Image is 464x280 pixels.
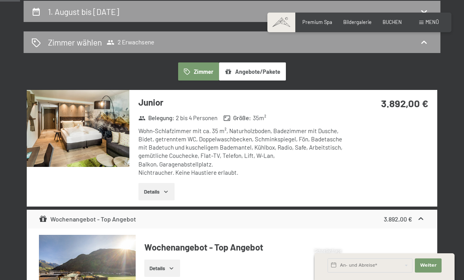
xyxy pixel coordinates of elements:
[138,114,174,122] strong: Belegung :
[223,114,251,122] strong: Größe :
[219,62,286,81] button: Angebote/Pakete
[48,7,119,16] h2: 1. August bis [DATE]
[315,249,342,253] span: Schnellanfrage
[178,62,219,81] button: Zimmer
[144,260,180,277] button: Details
[107,38,154,46] span: 2 Erwachsene
[253,114,266,122] span: 35 m²
[144,241,425,253] h4: Wochenangebot - Top Angebot
[384,215,412,223] strong: 3.892,00 €
[138,183,174,200] button: Details
[27,90,129,167] img: mss_renderimg.php
[27,210,437,229] div: Wochenangebot - Top Angebot3.892,00 €
[343,19,372,25] a: Bildergalerie
[176,114,217,122] span: 2 bis 4 Personen
[425,19,439,25] span: Menü
[381,97,428,109] strong: 3.892,00 €
[138,96,345,108] h3: Junior
[48,37,102,48] h2: Zimmer wählen
[420,262,436,269] span: Weiter
[138,127,345,177] div: Wohn-Schlafzimmer mit ca. 35 m², Naturholzboden, Badezimmer mit Dusche, Bidet, getrenntem WC, Dop...
[39,214,136,224] div: Wochenangebot - Top Angebot
[383,19,402,25] a: BUCHEN
[415,258,442,273] button: Weiter
[302,19,332,25] a: Premium Spa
